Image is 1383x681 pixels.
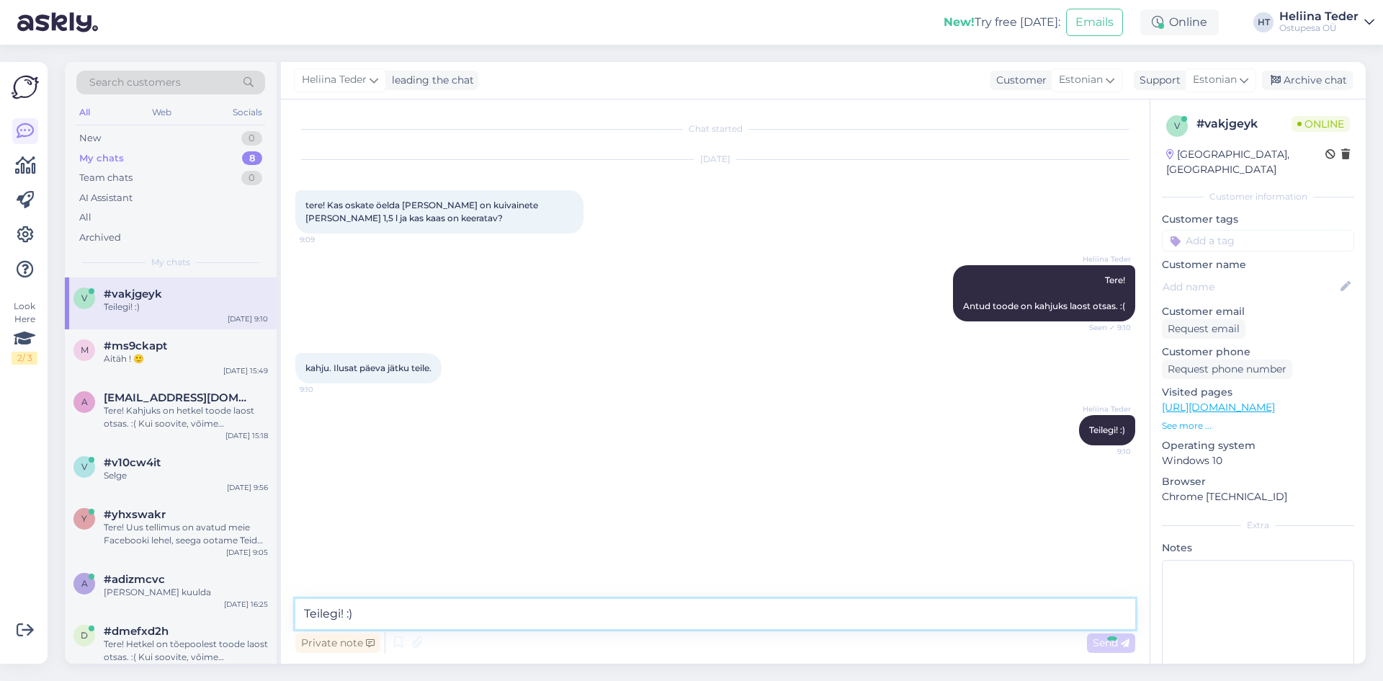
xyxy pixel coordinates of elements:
[1162,474,1354,489] p: Browser
[1174,120,1180,131] span: v
[89,75,181,90] span: Search customers
[1089,424,1125,435] span: Teilegi! :)
[1077,322,1131,333] span: Seen ✓ 9:10
[104,339,167,352] span: #ms9ckapt
[81,344,89,355] span: m
[1140,9,1219,35] div: Online
[81,630,88,641] span: d
[226,547,268,558] div: [DATE] 9:05
[104,508,166,521] span: #yhxswakr
[386,73,474,88] div: leading the chat
[1279,22,1359,34] div: Ostupesa OÜ
[81,293,87,303] span: v
[305,362,431,373] span: kahju. Ilusat päeva jätku teile.
[79,210,91,225] div: All
[1163,279,1338,295] input: Add name
[104,521,268,547] div: Tere! Uus tellimus on avatud meie Facebooki lehel, seega ootame Teid soovi avaldama. :) Postitus ...
[104,352,268,365] div: Aitäh ! 🙂
[1162,489,1354,504] p: Chrome [TECHNICAL_ID]
[81,461,87,472] span: v
[1279,11,1359,22] div: Heliina Teder
[79,131,101,146] div: New
[1162,304,1354,319] p: Customer email
[242,151,262,166] div: 8
[1166,147,1325,177] div: [GEOGRAPHIC_DATA], [GEOGRAPHIC_DATA]
[104,625,169,638] span: #dmefxd2h
[1193,72,1237,88] span: Estonian
[1162,360,1292,379] div: Request phone number
[295,153,1135,166] div: [DATE]
[12,352,37,365] div: 2 / 3
[1279,11,1374,34] a: Heliina TederOstupesa OÜ
[230,103,265,122] div: Socials
[1292,116,1350,132] span: Online
[1162,190,1354,203] div: Customer information
[1253,12,1274,32] div: HT
[104,456,161,469] span: #v10cw4it
[79,231,121,245] div: Archived
[104,404,268,430] div: Tere! Kahjuks on hetkel toode laost otsas. :( Kui soovite, võime [PERSON_NAME] soovi edastada müü...
[81,396,88,407] span: a
[1162,319,1245,339] div: Request email
[300,234,354,245] span: 9:09
[1162,438,1354,453] p: Operating system
[1134,73,1181,88] div: Support
[1196,115,1292,133] div: # vakjgeyk
[1059,72,1103,88] span: Estonian
[1162,419,1354,432] p: See more ...
[79,191,133,205] div: AI Assistant
[79,151,124,166] div: My chats
[300,384,354,395] span: 9:10
[104,586,268,599] div: [PERSON_NAME] kuulda
[1162,519,1354,532] div: Extra
[1077,404,1131,414] span: Heliina Teder
[224,599,268,610] div: [DATE] 16:25
[295,123,1135,135] div: Chat started
[241,131,262,146] div: 0
[302,72,367,88] span: Heliina Teder
[1162,344,1354,360] p: Customer phone
[104,573,165,586] span: #adizmcvc
[12,300,37,365] div: Look Here
[1162,230,1354,252] input: Add a tag
[1162,401,1275,414] a: [URL][DOMAIN_NAME]
[81,513,87,524] span: y
[79,171,133,185] div: Team chats
[104,638,268,664] div: Tere! Hetkel on tõepoolest toode laost otsas. :( Kui soovite, võime [PERSON_NAME] soovi edastata ...
[1162,385,1354,400] p: Visited pages
[944,14,1060,31] div: Try free [DATE]:
[1066,9,1123,36] button: Emails
[1262,71,1353,90] div: Archive chat
[241,171,262,185] div: 0
[104,301,268,313] div: Teilegi! :)
[12,74,39,101] img: Askly Logo
[227,482,268,493] div: [DATE] 9:56
[944,15,975,29] b: New!
[81,578,88,589] span: a
[76,103,93,122] div: All
[228,313,268,324] div: [DATE] 9:10
[151,256,190,269] span: My chats
[104,391,254,404] span: aiki.paasik@gmail.com
[225,430,268,441] div: [DATE] 15:18
[104,288,162,301] span: #vakjgeyk
[104,469,268,482] div: Selge
[305,200,540,223] span: tere! Kas oskate öelda [PERSON_NAME] on kuivainete [PERSON_NAME] 1,5 l ja kas kaas on keeratav?
[990,73,1047,88] div: Customer
[149,103,174,122] div: Web
[223,365,268,376] div: [DATE] 15:49
[1162,212,1354,227] p: Customer tags
[1162,540,1354,556] p: Notes
[1077,446,1131,457] span: 9:10
[1162,453,1354,468] p: Windows 10
[1077,254,1131,264] span: Heliina Teder
[1162,257,1354,272] p: Customer name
